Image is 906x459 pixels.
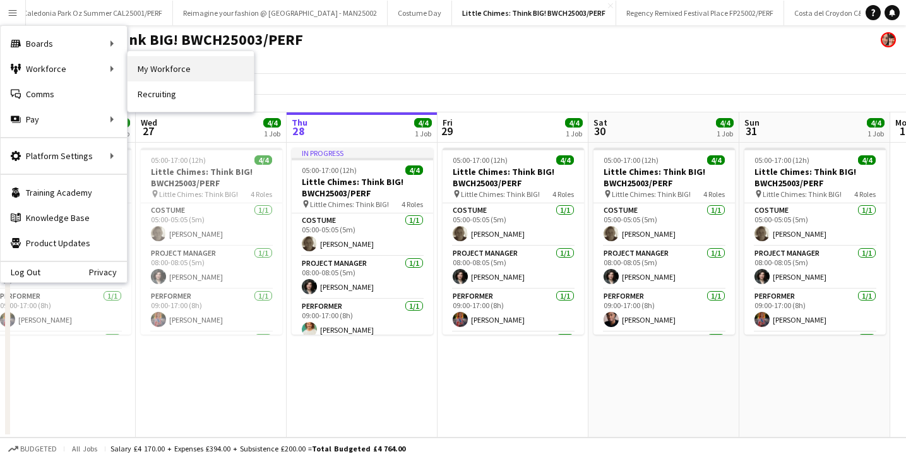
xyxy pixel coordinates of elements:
[461,189,540,199] span: Little Chimes: Think BIG!
[593,246,735,289] app-card-role: Project Manager1/108:00-08:05 (5m)[PERSON_NAME]
[593,117,607,128] span: Sat
[128,81,254,107] a: Recruiting
[616,1,784,25] button: Regency Remixed Festival Place FP25002/PERF
[443,289,584,332] app-card-role: Performer1/109:00-17:00 (8h)[PERSON_NAME]
[556,155,574,165] span: 4/4
[592,124,607,138] span: 30
[867,129,884,138] div: 1 Job
[717,129,733,138] div: 1 Job
[1,143,127,169] div: Platform Settings
[141,166,282,189] h3: Little Chimes: Think BIG! BWCH25003/PERF
[110,444,405,453] div: Salary £4 170.00 + Expenses £394.00 + Subsistence £200.00 =
[716,118,734,128] span: 4/4
[312,444,405,453] span: Total Budgeted £4 764.00
[414,118,432,128] span: 4/4
[139,124,157,138] span: 27
[612,189,691,199] span: Little Chimes: Think BIG!
[453,155,508,165] span: 05:00-17:00 (12h)
[744,246,886,289] app-card-role: Project Manager1/108:00-08:05 (5m)[PERSON_NAME]
[141,148,282,335] app-job-card: 05:00-17:00 (12h)4/4Little Chimes: Think BIG! BWCH25003/PERF Little Chimes: Think BIG!4 RolesCost...
[763,189,842,199] span: Little Chimes: Think BIG!
[1,31,127,56] div: Boards
[302,165,357,175] span: 05:00-17:00 (12h)
[754,155,809,165] span: 05:00-17:00 (12h)
[254,155,272,165] span: 4/4
[6,442,59,456] button: Budgeted
[1,56,127,81] div: Workforce
[441,124,453,138] span: 29
[264,129,280,138] div: 1 Job
[744,166,886,189] h3: Little Chimes: Think BIG! BWCH25003/PERF
[742,124,760,138] span: 31
[744,148,886,335] app-job-card: 05:00-17:00 (12h)4/4Little Chimes: Think BIG! BWCH25003/PERF Little Chimes: Think BIG!4 RolesCost...
[452,1,616,25] button: Little Chimes: Think BIG! BWCH25003/PERF
[251,189,272,199] span: 4 Roles
[151,155,206,165] span: 05:00-17:00 (12h)
[565,118,583,128] span: 4/4
[141,289,282,332] app-card-role: Performer1/109:00-17:00 (8h)[PERSON_NAME]
[292,148,433,335] app-job-card: In progress05:00-17:00 (12h)4/4Little Chimes: Think BIG! BWCH25003/PERF Little Chimes: Think BIG!...
[443,117,453,128] span: Fri
[744,117,760,128] span: Sun
[744,203,886,246] app-card-role: Costume1/105:00-05:05 (5m)[PERSON_NAME]
[310,200,389,209] span: Little Chimes: Think BIG!
[604,155,659,165] span: 05:00-17:00 (12h)
[141,246,282,289] app-card-role: Project Manager1/108:00-08:05 (5m)[PERSON_NAME]
[415,129,431,138] div: 1 Job
[292,117,307,128] span: Thu
[443,332,584,375] app-card-role: Performer Manager1/1
[1,107,127,132] div: Pay
[703,189,725,199] span: 4 Roles
[443,148,584,335] app-job-card: 05:00-17:00 (12h)4/4Little Chimes: Think BIG! BWCH25003/PERF Little Chimes: Think BIG!4 RolesCost...
[593,166,735,189] h3: Little Chimes: Think BIG! BWCH25003/PERF
[1,205,127,230] a: Knowledge Base
[744,289,886,332] app-card-role: Performer1/109:00-17:00 (8h)[PERSON_NAME]
[20,444,57,453] span: Budgeted
[128,56,254,81] a: My Workforce
[292,176,433,199] h3: Little Chimes: Think BIG! BWCH25003/PERF
[292,148,433,158] div: In progress
[141,203,282,246] app-card-role: Costume1/105:00-05:05 (5m)[PERSON_NAME]
[867,118,885,128] span: 4/4
[159,189,238,199] span: Little Chimes: Think BIG!
[566,129,582,138] div: 1 Job
[290,124,307,138] span: 28
[13,1,173,25] button: Caledonia Park Oz Summer CAL25001/PERF
[292,256,433,299] app-card-role: Project Manager1/108:00-08:05 (5m)[PERSON_NAME]
[10,30,303,49] h1: Little Chimes: Think BIG! BWCH25003/PERF
[593,289,735,332] app-card-role: Performer1/109:00-17:00 (8h)[PERSON_NAME]
[744,332,886,375] app-card-role: Performer Manager1/1
[263,118,281,128] span: 4/4
[443,246,584,289] app-card-role: Project Manager1/108:00-08:05 (5m)[PERSON_NAME]
[1,230,127,256] a: Product Updates
[89,267,127,277] a: Privacy
[593,148,735,335] app-job-card: 05:00-17:00 (12h)4/4Little Chimes: Think BIG! BWCH25003/PERF Little Chimes: Think BIG!4 RolesCost...
[173,1,388,25] button: Reimagine your fashion @ [GEOGRAPHIC_DATA] - MAN25002
[141,332,282,375] app-card-role: Performer Manager1/1
[1,267,40,277] a: Log Out
[388,1,452,25] button: Costume Day
[593,332,735,375] app-card-role: Performer Manager1/1
[141,117,157,128] span: Wed
[405,165,423,175] span: 4/4
[1,180,127,205] a: Training Academy
[881,32,896,47] app-user-avatar: Performer Department
[552,189,574,199] span: 4 Roles
[292,299,433,342] app-card-role: Performer1/109:00-17:00 (8h)[PERSON_NAME]
[854,189,876,199] span: 4 Roles
[443,166,584,189] h3: Little Chimes: Think BIG! BWCH25003/PERF
[1,81,127,107] a: Comms
[707,155,725,165] span: 4/4
[443,203,584,246] app-card-role: Costume1/105:00-05:05 (5m)[PERSON_NAME]
[858,155,876,165] span: 4/4
[292,213,433,256] app-card-role: Costume1/105:00-05:05 (5m)[PERSON_NAME]
[593,203,735,246] app-card-role: Costume1/105:00-05:05 (5m)[PERSON_NAME]
[69,444,100,453] span: All jobs
[402,200,423,209] span: 4 Roles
